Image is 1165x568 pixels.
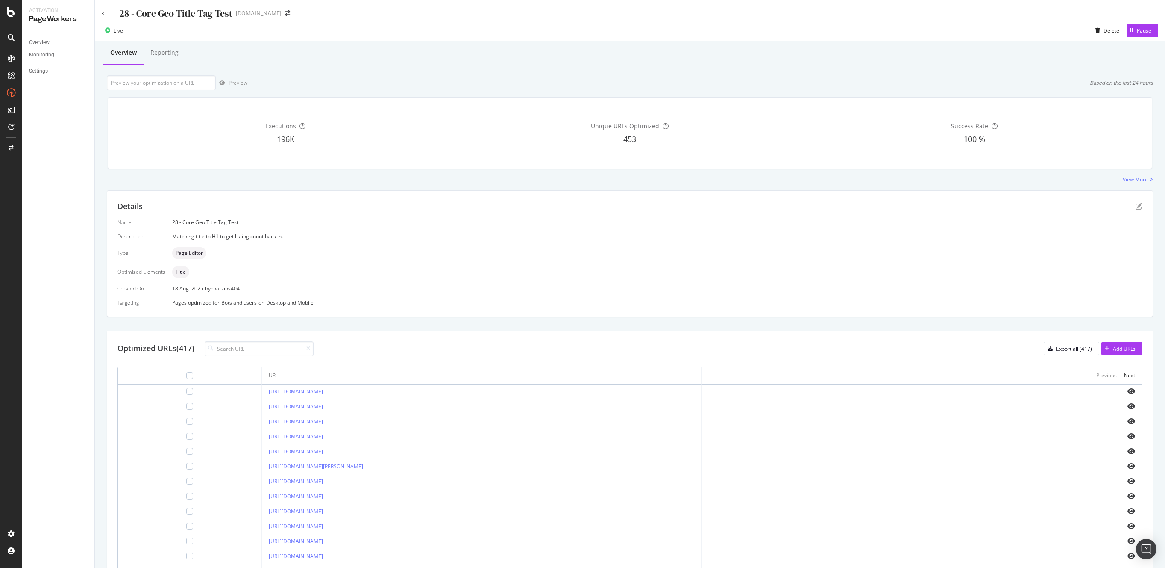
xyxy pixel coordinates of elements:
[269,538,323,545] a: [URL][DOMAIN_NAME]
[29,50,54,59] div: Monitoring
[172,299,1142,306] div: Pages optimized for on
[285,10,290,16] div: arrow-right-arrow-left
[176,269,186,275] span: Title
[114,27,123,34] div: Live
[172,285,1142,292] div: 18 Aug. 2025
[117,268,165,275] div: Optimized Elements
[1127,463,1135,470] i: eye
[1136,203,1142,210] div: pen-to-square
[110,48,137,57] div: Overview
[269,388,323,395] a: [URL][DOMAIN_NAME]
[205,285,240,292] div: by charkins404
[172,266,189,278] div: neutral label
[1123,176,1153,183] a: View More
[623,134,636,144] span: 453
[117,201,143,212] div: Details
[216,76,247,90] button: Preview
[1092,24,1119,37] button: Delete
[150,48,179,57] div: Reporting
[1127,388,1135,395] i: eye
[1136,539,1156,559] div: Open Intercom Messenger
[29,7,88,14] div: Activation
[1127,24,1158,37] button: Pause
[269,463,363,470] a: [URL][DOMAIN_NAME][PERSON_NAME]
[269,508,323,515] a: [URL][DOMAIN_NAME]
[117,285,165,292] div: Created On
[117,299,165,306] div: Targeting
[29,67,48,76] div: Settings
[269,523,323,530] a: [URL][DOMAIN_NAME]
[1123,176,1148,183] div: View More
[102,11,105,16] a: Click to go back
[269,433,323,440] a: [URL][DOMAIN_NAME]
[1127,538,1135,544] i: eye
[29,50,88,59] a: Monitoring
[591,122,659,130] span: Unique URLs Optimized
[1103,27,1119,34] div: Delete
[265,122,296,130] span: Executions
[964,134,985,144] span: 100 %
[277,134,294,144] span: 196K
[1127,433,1135,440] i: eye
[1127,418,1135,425] i: eye
[269,372,278,379] div: URL
[117,249,165,257] div: Type
[1101,342,1142,355] button: Add URLs
[1124,370,1135,381] button: Next
[269,418,323,425] a: [URL][DOMAIN_NAME]
[269,448,323,455] a: [URL][DOMAIN_NAME]
[951,122,988,130] span: Success Rate
[117,343,194,354] div: Optimized URLs (417)
[1090,79,1153,86] div: Based on the last 24 hours
[1137,27,1151,34] div: Pause
[1127,478,1135,485] i: eye
[236,9,282,18] div: [DOMAIN_NAME]
[1127,508,1135,515] i: eye
[119,7,232,20] div: 28 - Core Geo Title Tag Test
[1096,372,1117,379] div: Previous
[107,75,216,90] input: Preview your optimization on a URL
[117,219,165,226] div: Name
[1056,345,1092,352] div: Export all (417)
[29,67,88,76] a: Settings
[1096,370,1117,381] button: Previous
[172,247,206,259] div: neutral label
[1044,342,1099,355] button: Export all (417)
[205,341,314,356] input: Search URL
[176,251,203,256] span: Page Editor
[229,79,247,86] div: Preview
[1113,345,1136,352] div: Add URLs
[29,38,50,47] div: Overview
[1127,403,1135,410] i: eye
[117,233,165,240] div: Description
[269,553,323,560] a: [URL][DOMAIN_NAME]
[1127,553,1135,559] i: eye
[1127,523,1135,530] i: eye
[269,493,323,500] a: [URL][DOMAIN_NAME]
[172,219,1142,226] div: 28 - Core Geo Title Tag Test
[29,14,88,24] div: PageWorkers
[269,403,323,410] a: [URL][DOMAIN_NAME]
[1127,448,1135,455] i: eye
[1124,372,1135,379] div: Next
[172,233,1142,240] div: Matching title to H1 to get listing count back in.
[1127,493,1135,500] i: eye
[221,299,257,306] div: Bots and users
[29,38,88,47] a: Overview
[269,478,323,485] a: [URL][DOMAIN_NAME]
[266,299,314,306] div: Desktop and Mobile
